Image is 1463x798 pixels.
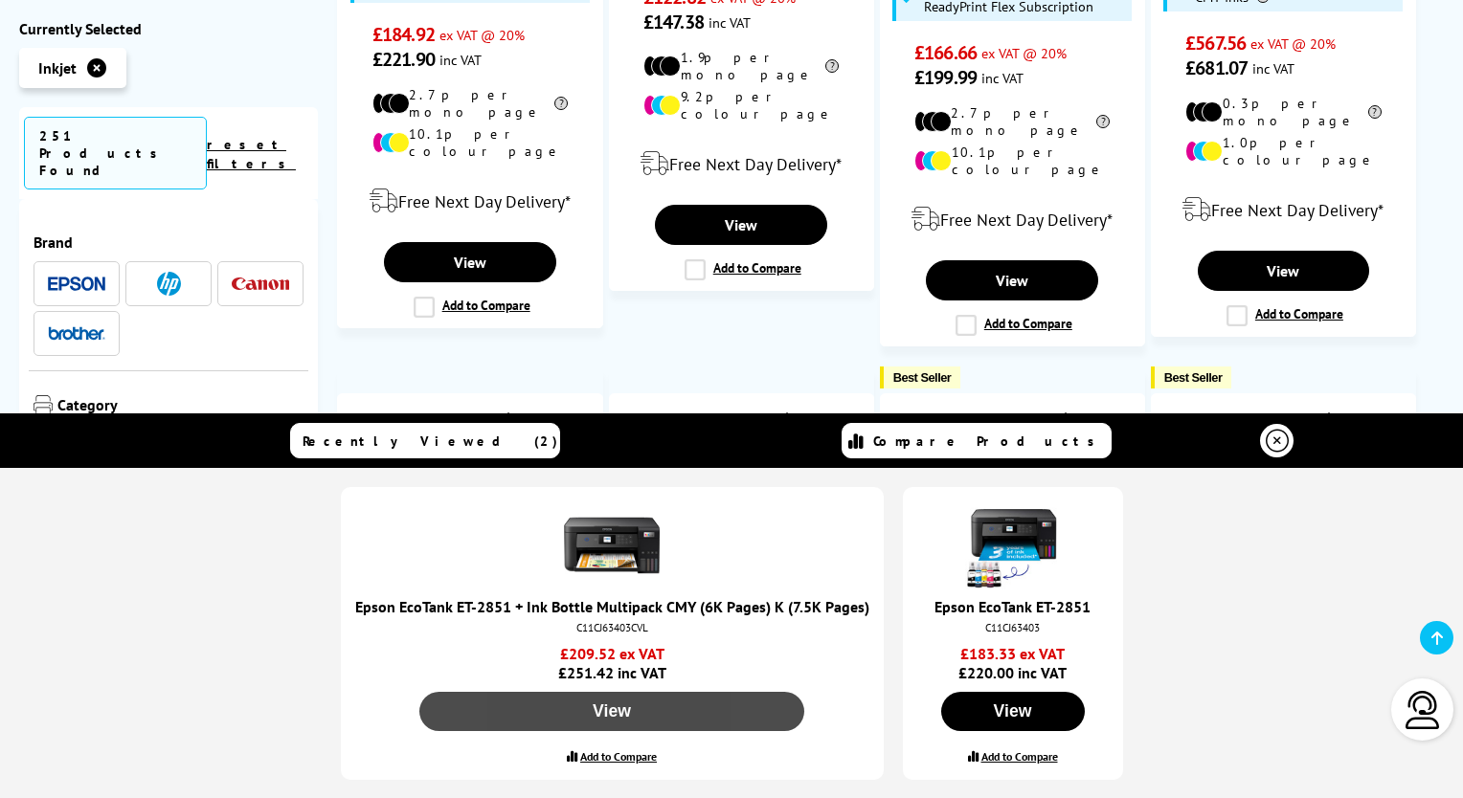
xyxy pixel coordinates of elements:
[372,22,435,47] span: £184.92
[914,104,1110,139] li: 2.7p per mono page
[1316,409,1406,428] div: 14 In Stock
[303,432,558,450] span: Recently Viewed (2)
[685,259,801,280] label: Add to Compare
[355,644,869,663] span: £209.52 ex VAT
[890,192,1135,246] div: modal_delivery
[57,395,304,418] span: Category
[1161,183,1406,236] div: modal_delivery
[956,315,1072,336] label: Add to Compare
[1185,55,1248,80] span: £681.07
[880,366,961,388] button: Best Seller
[934,597,1091,616] a: Epson EcoTank ET-2851
[38,58,77,78] span: Inkjet
[355,644,869,682] span: £251.42 inc VAT
[207,136,296,172] a: reset filters
[1250,34,1336,53] span: ex VAT @ 20%
[914,65,977,90] span: £199.99
[1185,134,1381,168] li: 1.0p per colour page
[1052,409,1135,428] div: 1 In Stock
[914,144,1110,178] li: 10.1p per colour page
[360,621,865,634] div: C11CJ63403CVL
[372,47,435,72] span: £221.90
[914,40,977,65] span: £166.66
[917,644,1109,663] span: £183.33 ex VAT
[1227,305,1343,326] label: Add to Compare
[48,326,105,340] img: Brother
[917,644,1109,682] span: £220.00 inc VAT
[140,272,197,296] a: HP
[348,174,592,228] div: modal_delivery
[1252,59,1294,78] span: inc VAT
[893,370,952,385] span: Best Seller
[19,19,318,38] div: Currently Selected
[643,88,839,122] li: 9.2p per colour page
[157,272,181,296] img: HP
[372,125,568,160] li: 10.1p per colour page
[873,432,1105,450] span: Compare Products
[981,749,1058,764] label: Add to Compare
[655,205,827,245] a: View
[1151,366,1232,388] button: Best Seller
[419,692,805,731] button: View
[1164,370,1223,385] span: Best Seller
[965,498,1061,593] img: epson-et-2850-ink-included-new-small.jpg
[1198,251,1370,291] a: View
[439,51,482,69] span: inc VAT
[1404,691,1442,729] img: user-headset-light.svg
[372,86,568,121] li: 2.7p per mono page
[495,409,593,428] div: 99+ In Stock
[439,26,525,44] span: ex VAT @ 20%
[981,69,1024,87] span: inc VAT
[1185,31,1246,55] span: £567.56
[232,277,289,290] img: Canon
[774,409,864,428] div: 61 In Stock
[290,423,560,458] a: Recently Viewed (2)
[981,44,1067,62] span: ex VAT @ 20%
[34,233,304,252] span: Brand
[709,13,751,32] span: inc VAT
[1185,95,1381,129] li: 0.3p per mono page
[414,297,530,318] label: Add to Compare
[643,49,839,83] li: 1.9p per mono page
[384,242,556,282] a: View
[926,260,1098,300] a: View
[232,272,289,296] a: Canon
[564,498,660,593] img: Epson-ET-2850-Front-Main-Small.jpg
[48,277,105,291] img: Epson
[48,272,105,296] a: Epson
[922,621,1104,634] div: C11CJ63403
[941,692,1085,731] button: View
[643,10,704,34] span: £147.38
[34,395,53,414] img: Category
[24,117,207,189] span: 251 Products Found
[842,423,1112,458] a: Compare Products
[619,137,864,190] div: modal_delivery
[580,749,657,764] label: Add to Compare
[48,321,105,345] a: Brother
[355,597,869,616] a: Epson EcoTank ET-2851 + Ink Bottle Multipack CMY (6K Pages) K (7.5K Pages)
